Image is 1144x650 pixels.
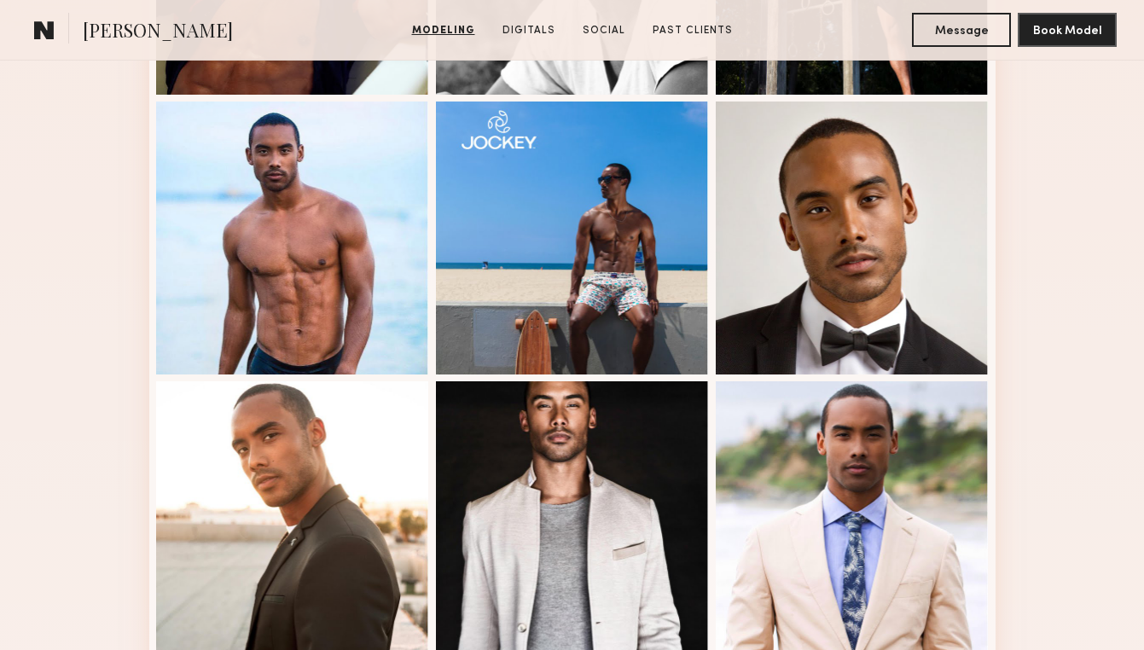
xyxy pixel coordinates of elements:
a: Book Model [1018,22,1117,37]
button: Book Model [1018,13,1117,47]
button: Message [912,13,1011,47]
span: [PERSON_NAME] [83,17,233,47]
a: Past Clients [646,23,740,38]
a: Modeling [405,23,482,38]
a: Digitals [496,23,562,38]
a: Social [576,23,632,38]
